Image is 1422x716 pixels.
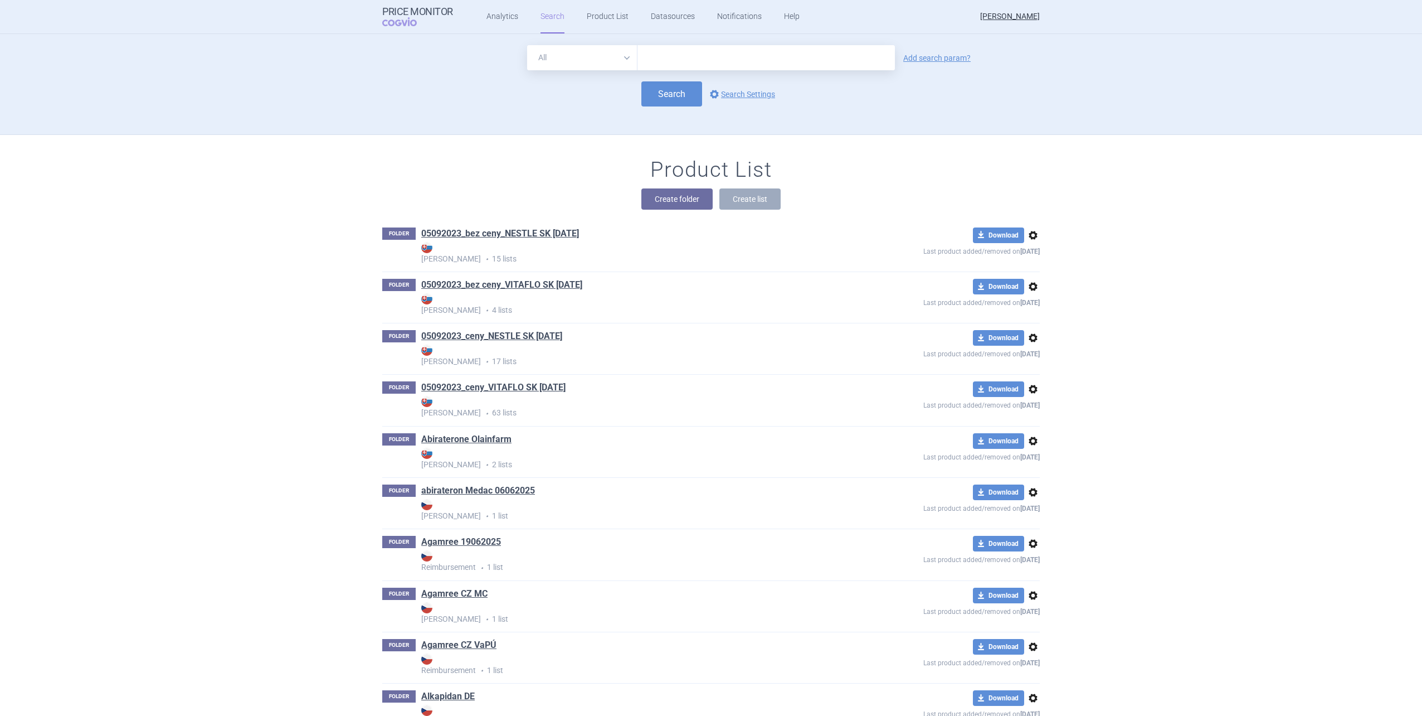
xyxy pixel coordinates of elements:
a: Agamree CZ MC [421,588,488,600]
button: Download [973,485,1024,500]
img: SK [421,448,432,459]
img: CZ [421,550,432,562]
i: • [481,305,492,316]
i: • [481,408,492,419]
p: Last product added/removed on [843,346,1040,360]
p: Last product added/removed on [843,294,1040,308]
strong: [DATE] [1020,453,1040,461]
p: FOLDER [382,381,416,394]
h1: Alkapidan DE [421,690,475,705]
img: CZ [421,705,432,716]
a: Add search param? [903,54,971,62]
img: CZ [421,602,432,613]
h1: Product List [650,157,772,183]
button: Download [973,639,1024,655]
h1: abirateron Medac 06062025 [421,485,535,499]
h1: Abiraterone Olainfarm [421,433,512,448]
p: FOLDER [382,690,416,703]
p: Last product added/removed on [843,500,1040,514]
strong: [PERSON_NAME] [421,499,843,520]
button: Download [973,588,1024,603]
p: FOLDER [382,639,416,651]
a: Agamree 19062025 [421,536,501,548]
button: Download [973,330,1024,346]
strong: [PERSON_NAME] [421,448,843,469]
a: 05092023_ceny_NESTLE SK [DATE] [421,330,562,342]
a: Abiraterone Olainfarm [421,433,512,446]
a: Alkapidan DE [421,690,475,703]
p: Last product added/removed on [843,397,1040,411]
button: Search [641,81,702,107]
img: SK [421,242,432,253]
strong: [PERSON_NAME] [421,345,843,366]
p: 1 list [421,602,843,625]
p: Last product added/removed on [843,449,1040,463]
a: 05092023_bez ceny_NESTLE SK [DATE] [421,228,579,240]
p: 2 lists [421,448,843,471]
p: Last product added/removed on [843,603,1040,617]
h1: Agamree CZ VaPÚ [421,639,496,654]
button: Create list [719,188,781,210]
strong: [DATE] [1020,248,1040,255]
p: 15 lists [421,242,843,265]
h1: Agamree CZ MC [421,588,488,602]
strong: [DATE] [1020,556,1040,564]
a: abirateron Medac 06062025 [421,485,535,497]
img: CZ [421,499,432,510]
strong: Reimbursement [421,550,843,572]
p: 17 lists [421,345,843,367]
strong: [PERSON_NAME] [421,293,843,315]
strong: [DATE] [1020,608,1040,616]
p: 1 list [421,499,843,522]
p: FOLDER [382,485,416,497]
a: Search Settings [708,88,775,101]
a: 05092023_bez ceny_VITAFLO SK [DATE] [421,279,582,291]
strong: [PERSON_NAME] [421,242,843,263]
strong: [DATE] [1020,401,1040,409]
strong: Price Monitor [382,6,453,17]
button: Create folder [641,188,713,210]
p: Last product added/removed on [843,243,1040,257]
strong: [PERSON_NAME] [421,602,843,623]
button: Download [973,279,1024,294]
i: • [476,665,487,676]
img: SK [421,396,432,407]
button: Download [973,536,1024,551]
p: 63 lists [421,396,843,419]
strong: [DATE] [1020,505,1040,512]
p: Last product added/removed on [843,551,1040,565]
a: 05092023_ceny_VITAFLO SK [DATE] [421,381,566,394]
i: • [481,614,492,625]
h1: 05092023_bez ceny_NESTLE SK 19.09.2023 [421,228,579,242]
p: FOLDER [382,330,416,342]
p: 1 list [421,550,843,573]
strong: [DATE] [1020,299,1040,307]
p: FOLDER [382,279,416,291]
h1: Agamree 19062025 [421,536,501,550]
button: Download [973,690,1024,706]
button: Download [973,433,1024,449]
i: • [481,511,492,522]
i: • [476,563,487,574]
a: Agamree CZ VaPÚ [421,639,496,651]
a: Price MonitorCOGVIO [382,6,453,27]
h1: 05092023_ceny_VITAFLO SK 19.9.2023 [421,381,566,396]
p: FOLDER [382,228,416,240]
p: 1 list [421,654,843,676]
p: FOLDER [382,433,416,446]
img: SK [421,345,432,356]
strong: Reimbursement [421,654,843,675]
button: Download [973,228,1024,243]
i: • [481,459,492,471]
p: Last product added/removed on [843,655,1040,669]
span: COGVIO [382,17,432,26]
p: FOLDER [382,536,416,548]
i: • [481,254,492,265]
button: Download [973,381,1024,397]
img: SK [421,293,432,304]
p: 4 lists [421,293,843,316]
p: FOLDER [382,588,416,600]
strong: [DATE] [1020,350,1040,358]
img: CZ [421,654,432,665]
h1: 05092023_ceny_NESTLE SK 19.09.2023 [421,330,562,345]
